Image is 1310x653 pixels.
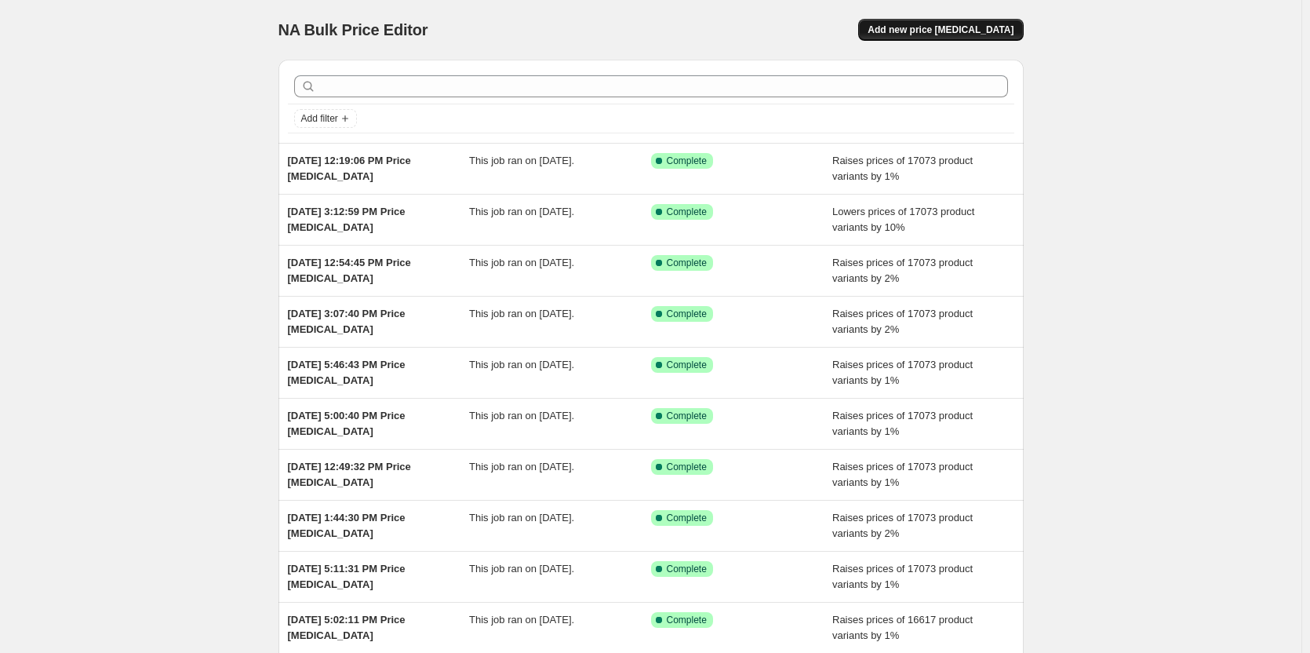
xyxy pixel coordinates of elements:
[667,461,707,473] span: Complete
[667,614,707,626] span: Complete
[288,206,406,233] span: [DATE] 3:12:59 PM Price [MEDICAL_DATA]
[832,614,973,641] span: Raises prices of 16617 product variants by 1%
[667,410,707,422] span: Complete
[832,308,973,335] span: Raises prices of 17073 product variants by 2%
[832,155,973,182] span: Raises prices of 17073 product variants by 1%
[832,461,973,488] span: Raises prices of 17073 product variants by 1%
[868,24,1013,36] span: Add new price [MEDICAL_DATA]
[832,410,973,437] span: Raises prices of 17073 product variants by 1%
[469,563,574,575] span: This job ran on [DATE].
[469,461,574,472] span: This job ran on [DATE].
[469,410,574,421] span: This job ran on [DATE].
[832,359,973,386] span: Raises prices of 17073 product variants by 1%
[469,155,574,166] span: This job ran on [DATE].
[288,614,406,641] span: [DATE] 5:02:11 PM Price [MEDICAL_DATA]
[301,112,338,125] span: Add filter
[469,257,574,268] span: This job ran on [DATE].
[667,512,707,524] span: Complete
[858,19,1023,41] button: Add new price [MEDICAL_DATA]
[294,109,357,128] button: Add filter
[288,308,406,335] span: [DATE] 3:07:40 PM Price [MEDICAL_DATA]
[278,21,428,38] span: NA Bulk Price Editor
[469,359,574,370] span: This job ran on [DATE].
[288,512,406,539] span: [DATE] 1:44:30 PM Price [MEDICAL_DATA]
[288,257,411,284] span: [DATE] 12:54:45 PM Price [MEDICAL_DATA]
[288,155,411,182] span: [DATE] 12:19:06 PM Price [MEDICAL_DATA]
[832,257,973,284] span: Raises prices of 17073 product variants by 2%
[288,563,406,590] span: [DATE] 5:11:31 PM Price [MEDICAL_DATA]
[832,206,974,233] span: Lowers prices of 17073 product variants by 10%
[667,206,707,218] span: Complete
[469,512,574,523] span: This job ran on [DATE].
[469,308,574,319] span: This job ran on [DATE].
[288,410,406,437] span: [DATE] 5:00:40 PM Price [MEDICAL_DATA]
[667,308,707,320] span: Complete
[667,155,707,167] span: Complete
[288,461,411,488] span: [DATE] 12:49:32 PM Price [MEDICAL_DATA]
[469,206,574,217] span: This job ran on [DATE].
[469,614,574,626] span: This job ran on [DATE].
[667,257,707,269] span: Complete
[667,359,707,371] span: Complete
[667,563,707,575] span: Complete
[288,359,406,386] span: [DATE] 5:46:43 PM Price [MEDICAL_DATA]
[832,512,973,539] span: Raises prices of 17073 product variants by 2%
[832,563,973,590] span: Raises prices of 17073 product variants by 1%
